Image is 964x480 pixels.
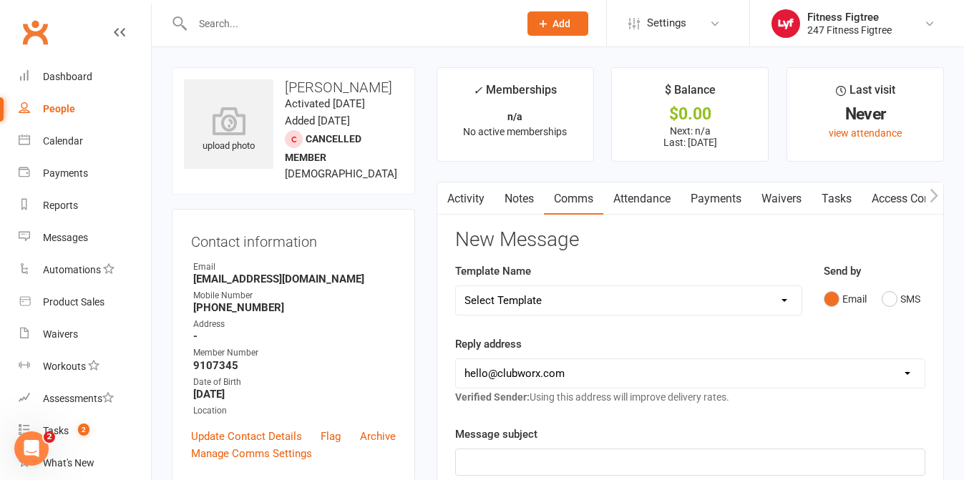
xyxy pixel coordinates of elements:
[19,93,151,125] a: People
[862,182,957,215] a: Access Control
[193,260,396,274] div: Email
[665,81,716,107] div: $ Balance
[527,11,588,36] button: Add
[437,182,495,215] a: Activity
[603,182,681,215] a: Attendance
[455,229,925,251] h3: New Message
[625,125,755,148] p: Next: n/a Last: [DATE]
[43,361,86,372] div: Workouts
[507,111,522,122] strong: n/a
[19,415,151,447] a: Tasks 2
[191,428,302,445] a: Update Contact Details
[184,79,403,95] h3: [PERSON_NAME]
[43,200,78,211] div: Reports
[473,81,557,107] div: Memberships
[455,263,531,280] label: Template Name
[455,391,530,403] strong: Verified Sender:
[193,289,396,303] div: Mobile Number
[44,431,55,443] span: 2
[191,445,312,462] a: Manage Comms Settings
[19,254,151,286] a: Automations
[807,24,892,36] div: 247 Fitness Figtree
[455,391,729,403] span: Using this address will improve delivery rates.
[193,388,396,401] strong: [DATE]
[824,263,861,280] label: Send by
[19,318,151,351] a: Waivers
[19,125,151,157] a: Calendar
[463,126,567,137] span: No active memberships
[17,14,53,50] a: Clubworx
[43,264,101,275] div: Automations
[829,127,902,139] a: view attendance
[771,9,800,38] img: thumb_image1753610192.png
[285,133,361,163] span: Cancelled member
[19,383,151,415] a: Assessments
[552,18,570,29] span: Add
[625,107,755,122] div: $0.00
[681,182,751,215] a: Payments
[544,182,603,215] a: Comms
[473,84,482,97] i: ✓
[455,426,537,443] label: Message subject
[807,11,892,24] div: Fitness Figtree
[812,182,862,215] a: Tasks
[800,107,930,122] div: Never
[285,167,397,180] span: [DEMOGRAPHIC_DATA]
[824,285,867,313] button: Email
[193,301,396,314] strong: [PHONE_NUMBER]
[193,404,396,418] div: Location
[495,182,544,215] a: Notes
[193,330,396,343] strong: -
[193,359,396,372] strong: 9107345
[19,286,151,318] a: Product Sales
[43,296,104,308] div: Product Sales
[43,135,83,147] div: Calendar
[43,103,75,114] div: People
[19,61,151,93] a: Dashboard
[78,423,89,436] span: 2
[43,457,94,469] div: What's New
[836,81,895,107] div: Last visit
[191,228,396,250] h3: Contact information
[188,14,509,34] input: Search...
[193,273,396,285] strong: [EMAIL_ADDRESS][DOMAIN_NAME]
[19,157,151,190] a: Payments
[647,7,686,39] span: Settings
[285,114,350,127] time: Added [DATE]
[19,351,151,383] a: Workouts
[285,97,365,110] time: Activated [DATE]
[43,71,92,82] div: Dashboard
[882,285,920,313] button: SMS
[360,428,396,445] a: Archive
[19,222,151,254] a: Messages
[19,190,151,222] a: Reports
[751,182,812,215] a: Waivers
[193,318,396,331] div: Address
[43,232,88,243] div: Messages
[14,431,49,466] iframe: Intercom live chat
[19,447,151,479] a: What's New
[43,167,88,179] div: Payments
[43,425,69,436] div: Tasks
[193,346,396,360] div: Member Number
[184,107,273,154] div: upload photo
[43,393,114,404] div: Assessments
[193,376,396,389] div: Date of Birth
[455,335,522,353] label: Reply address
[321,428,341,445] a: Flag
[43,328,78,340] div: Waivers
